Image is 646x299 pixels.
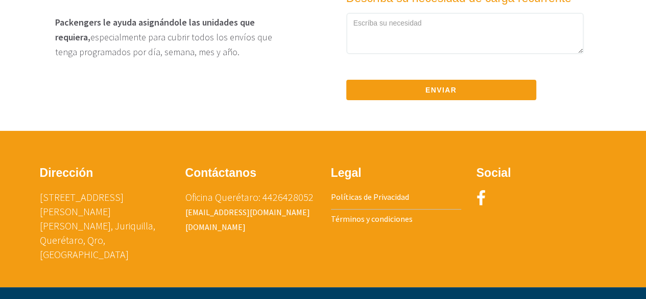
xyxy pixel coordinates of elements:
button: Enviar [346,80,536,100]
a: Políticas de Privacidad [331,192,409,202]
a: [EMAIL_ADDRESS][DOMAIN_NAME] [185,207,310,217]
b: Social [476,166,511,179]
p: especialmente para cubrir todos los envíos que tenga programados por día, semana, mes y año. [55,10,285,59]
b: Dirección [40,166,93,179]
b: Legal [331,166,362,179]
p: Oficina Querétaro: 4426428052 [185,190,316,234]
b: Contáctanos [185,166,256,179]
b: Packengers le ayuda asignándole las unidades que requiera, [55,16,255,43]
a: Términos y condiciones [331,214,413,224]
p: [STREET_ADDRESS][PERSON_NAME] [PERSON_NAME], Juriquilla, Querétaro, Qro, [GEOGRAPHIC_DATA] [40,190,170,262]
a: [DOMAIN_NAME] [185,222,246,232]
iframe: Drift Widget Chat Controller [595,248,634,287]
